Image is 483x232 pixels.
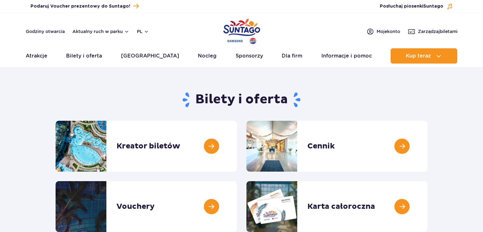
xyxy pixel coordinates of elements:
h1: Bilety i oferta [56,92,427,108]
a: [GEOGRAPHIC_DATA] [121,48,179,64]
a: Sponsorzy [236,48,263,64]
span: Posłuchaj piosenki [380,3,443,10]
button: Posłuchaj piosenkiSuntago [380,3,453,10]
button: Kup teraz [391,48,457,64]
a: Nocleg [198,48,217,64]
a: Atrakcje [26,48,47,64]
a: Bilety i oferta [66,48,102,64]
a: Informacje i pomoc [321,48,372,64]
button: pl [137,28,149,35]
span: Zarządzaj biletami [418,28,458,35]
span: Podaruj Voucher prezentowy do Suntago! [30,3,130,10]
a: Zarządzajbiletami [408,28,458,35]
a: Podaruj Voucher prezentowy do Suntago! [30,2,139,10]
span: Moje konto [377,28,400,35]
span: Suntago [423,4,443,9]
a: Mojekonto [366,28,400,35]
a: Dla firm [282,48,302,64]
span: Kup teraz [406,53,431,59]
button: Aktualny ruch w parku [72,29,129,34]
a: Godziny otwarcia [26,28,65,35]
a: Park of Poland [223,16,260,45]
